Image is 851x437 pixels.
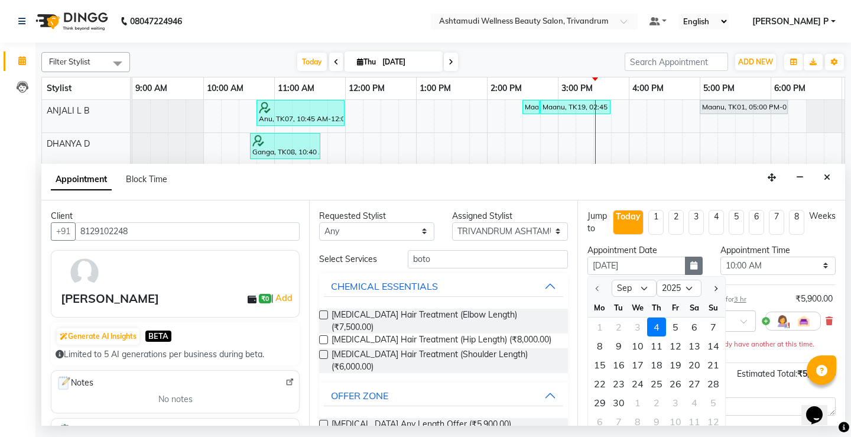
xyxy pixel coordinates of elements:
[297,53,327,71] span: Today
[735,54,776,70] button: ADD NEW
[331,279,438,293] div: CHEMICAL ESSENTIALS
[647,374,666,393] div: Thursday, September 25, 2025
[612,280,657,297] select: Select month
[332,334,551,348] span: [MEDICAL_DATA] Hair Treatment (Hip Length) (₹8,000.00)
[726,295,746,303] small: for
[685,336,704,355] div: 13
[609,355,628,374] div: 16
[704,298,723,317] div: Su
[67,255,102,290] img: avatar
[704,393,723,412] div: 5
[647,298,666,317] div: Th
[628,355,647,374] div: 17
[647,412,666,431] div: 9
[57,328,139,345] button: Generate AI Insights
[666,374,685,393] div: Friday, September 26, 2025
[628,374,647,393] div: 24
[701,102,787,112] div: Maanu, TK01, 05:00 PM-06:15 PM, D-Tan Facial,Upper Lip Threading
[666,393,685,412] div: Friday, October 3, 2025
[647,393,666,412] div: 2
[666,412,685,431] div: Friday, October 10, 2025
[666,374,685,393] div: 26
[704,355,723,374] div: 21
[771,80,808,97] a: 6:00 PM
[47,83,72,93] span: Stylist
[488,80,525,97] a: 2:00 PM
[452,210,567,222] div: Assigned Stylist
[379,53,438,71] input: 2025-09-04
[609,412,628,431] div: Tuesday, October 7, 2025
[49,57,90,66] span: Filter Stylist
[310,253,399,266] div: Select Services
[704,412,723,431] div: Sunday, October 12, 2025
[354,57,379,66] span: Thu
[609,393,628,412] div: 30
[795,293,833,305] div: ₹5,900.00
[126,174,167,184] span: Block Time
[332,348,558,373] span: [MEDICAL_DATA] Hair Treatment (Shoulder Length) (₹6,000.00)
[259,294,271,303] span: ₹0
[332,418,511,433] span: [MEDICAL_DATA] Any Length Offer (₹5,900.00)
[729,210,744,235] li: 5
[408,250,567,268] input: Search by service name
[688,210,704,235] li: 3
[30,5,111,38] img: logo
[158,393,193,406] span: No notes
[685,374,704,393] div: 27
[331,389,388,403] div: OFFER ZONE
[609,374,628,393] div: 23
[590,374,609,393] div: 22
[524,102,538,112] div: Maanu, TK19, 02:30 PM-02:45 PM, [GEOGRAPHIC_DATA] Threading
[590,336,609,355] div: Monday, September 8, 2025
[720,244,836,257] div: Appointment Time
[628,374,647,393] div: Wednesday, September 24, 2025
[609,374,628,393] div: Tuesday, September 23, 2025
[590,412,609,431] div: 6
[61,290,159,307] div: [PERSON_NAME]
[258,102,343,124] div: Anu, TK07, 10:45 AM-12:00 PM, [MEDICAL_DATA] Facial,Eyebrows Threading
[704,318,723,336] div: 7
[56,376,93,391] span: Notes
[647,318,666,336] div: Thursday, September 4, 2025
[590,298,609,317] div: Mo
[628,355,647,374] div: Wednesday, September 17, 2025
[609,336,628,355] div: 9
[685,412,704,431] div: 11
[47,105,90,116] span: ANJALI L B
[647,336,666,355] div: 11
[590,412,609,431] div: Monday, October 6, 2025
[704,393,723,412] div: Sunday, October 5, 2025
[700,80,738,97] a: 5:00 PM
[251,135,319,157] div: Ganga, TK08, 10:40 AM-11:40 AM, D-Tan Cleanup
[685,318,704,336] div: 6
[647,393,666,412] div: Thursday, October 2, 2025
[666,318,685,336] div: Friday, September 5, 2025
[657,280,701,297] select: Select year
[346,80,388,97] a: 12:00 PM
[616,211,641,223] div: Today
[685,298,704,317] div: Sa
[685,336,704,355] div: Saturday, September 13, 2025
[628,412,647,431] div: Wednesday, October 8, 2025
[710,279,720,298] button: Next month
[271,291,294,305] span: |
[647,412,666,431] div: Thursday, October 9, 2025
[647,355,666,374] div: Thursday, September 18, 2025
[752,15,829,28] span: [PERSON_NAME] P
[629,80,667,97] a: 4:00 PM
[628,298,647,317] div: We
[647,336,666,355] div: Thursday, September 11, 2025
[628,393,647,412] div: Wednesday, October 1, 2025
[558,80,596,97] a: 3:00 PM
[734,295,746,303] span: 3 hr
[628,412,647,431] div: 8
[666,355,685,374] div: Friday, September 19, 2025
[704,374,723,393] div: 28
[704,336,723,355] div: Sunday, September 14, 2025
[417,80,454,97] a: 1:00 PM
[685,355,704,374] div: 20
[590,374,609,393] div: Monday, September 22, 2025
[801,390,839,425] iframe: chat widget
[587,210,608,235] div: Jump to
[130,5,182,38] b: 08047224946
